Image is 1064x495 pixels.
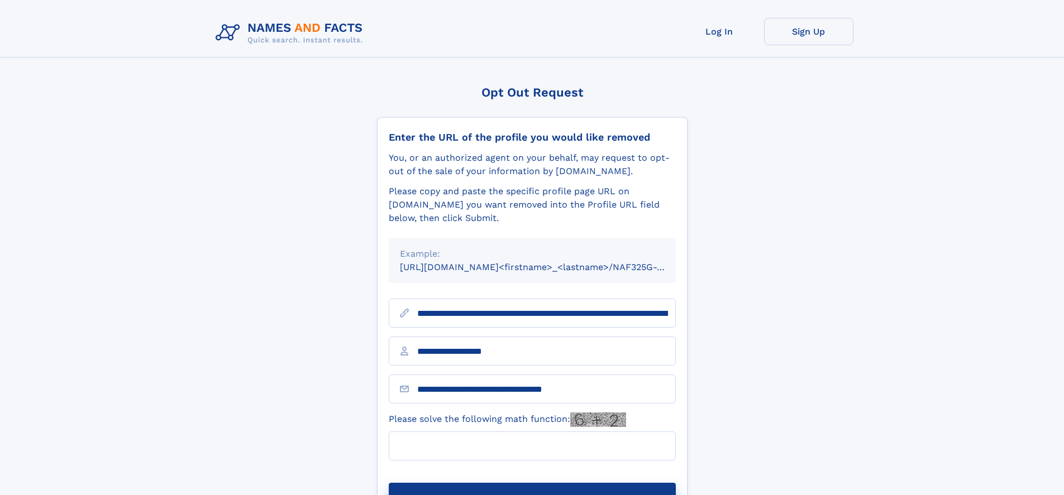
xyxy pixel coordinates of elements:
[389,185,676,225] div: Please copy and paste the specific profile page URL on [DOMAIN_NAME] you want removed into the Pr...
[377,85,688,99] div: Opt Out Request
[400,247,665,261] div: Example:
[400,262,697,272] small: [URL][DOMAIN_NAME]<firstname>_<lastname>/NAF325G-xxxxxxxx
[389,151,676,178] div: You, or an authorized agent on your behalf, may request to opt-out of the sale of your informatio...
[675,18,764,45] a: Log In
[389,412,626,427] label: Please solve the following math function:
[764,18,853,45] a: Sign Up
[211,18,372,48] img: Logo Names and Facts
[389,131,676,143] div: Enter the URL of the profile you would like removed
